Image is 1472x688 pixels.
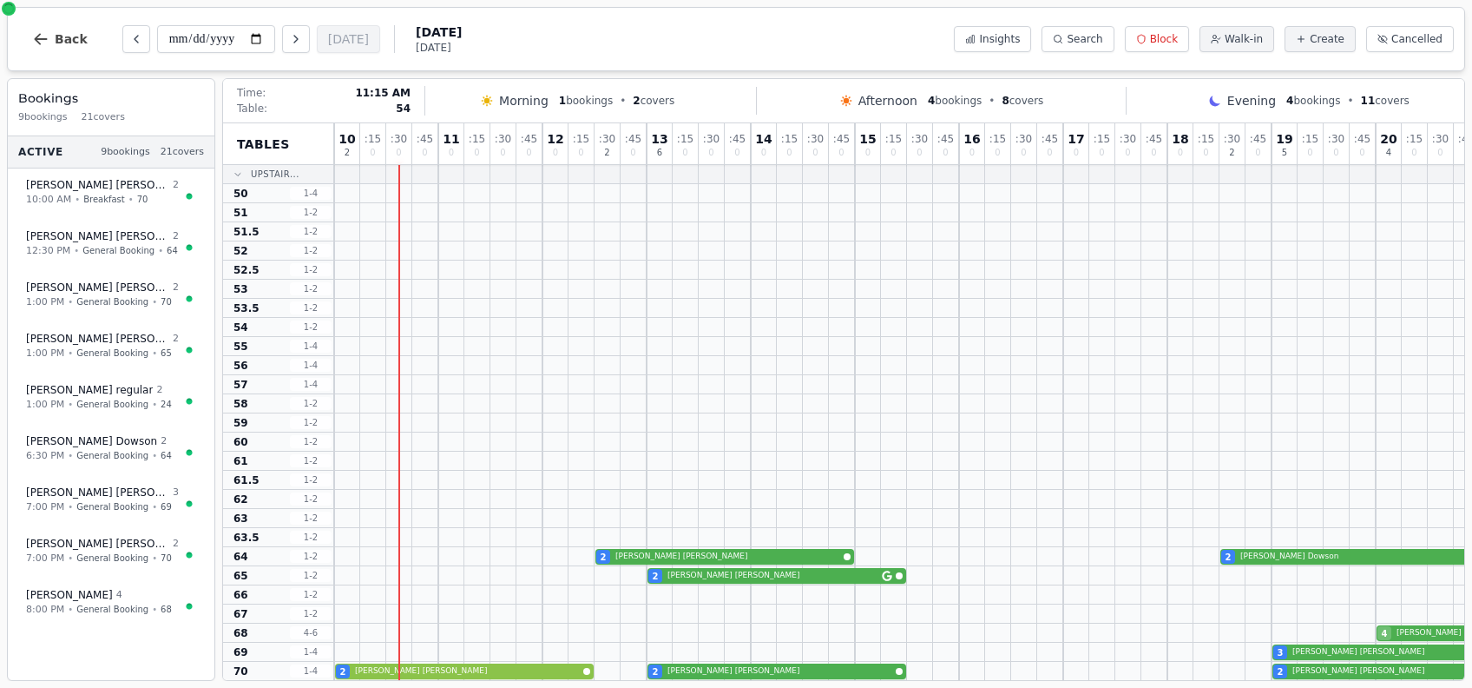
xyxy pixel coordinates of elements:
[1074,149,1079,157] span: 0
[979,32,1020,46] span: Insights
[233,454,248,468] span: 61
[233,531,260,545] span: 63.5
[355,665,580,678] span: [PERSON_NAME] [PERSON_NAME]
[290,206,332,219] span: 1 - 2
[474,149,479,157] span: 0
[15,374,207,421] button: [PERSON_NAME] regular 21:00 PM•General Booking•24
[786,149,792,157] span: 0
[290,588,332,601] span: 1 - 2
[82,244,154,257] span: General Booking
[68,347,73,360] span: •
[233,473,260,487] span: 61.5
[76,347,148,360] span: General Booking
[989,94,995,108] span: •
[161,295,172,308] span: 70
[76,449,148,462] span: General Booking
[928,94,982,108] span: bookings
[26,398,64,413] span: 1:00 PM
[290,225,332,238] span: 1 - 2
[26,603,64,618] span: 8:00 PM
[152,500,157,513] span: •
[26,281,169,294] span: [PERSON_NAME] [PERSON_NAME]
[1282,149,1287,157] span: 5
[633,94,674,108] span: covers
[290,435,332,448] span: 1 - 2
[18,89,204,107] h3: Bookings
[1386,149,1391,157] span: 4
[233,665,248,678] span: 70
[128,193,134,206] span: •
[1021,149,1026,157] span: 0
[1042,134,1058,144] span: : 45
[1286,94,1340,108] span: bookings
[68,552,73,565] span: •
[290,531,332,544] span: 1 - 2
[290,493,332,506] span: 1 - 2
[547,133,563,145] span: 12
[1285,26,1356,52] button: Create
[161,347,172,360] span: 65
[969,149,975,157] span: 0
[161,603,172,616] span: 68
[173,537,179,552] span: 2
[76,398,148,411] span: General Booking
[76,603,148,616] span: General Booking
[1099,149,1104,157] span: 0
[173,332,179,347] span: 2
[82,110,125,125] span: 21 covers
[1437,149,1442,157] span: 0
[290,359,332,372] span: 1 - 4
[1328,134,1344,144] span: : 30
[677,134,693,144] span: : 15
[1307,149,1312,157] span: 0
[233,244,248,258] span: 52
[76,295,148,308] span: General Booking
[615,551,840,563] span: [PERSON_NAME] [PERSON_NAME]
[630,149,635,157] span: 0
[1463,149,1469,157] span: 0
[161,500,172,513] span: 69
[657,149,662,157] span: 6
[559,95,566,107] span: 1
[173,229,179,244] span: 2
[152,449,157,462] span: •
[833,134,850,144] span: : 45
[911,134,928,144] span: : 30
[173,486,179,500] span: 3
[1382,627,1388,640] span: 4
[1406,134,1423,144] span: : 15
[1391,32,1442,46] span: Cancelled
[526,149,531,157] span: 0
[173,178,179,193] span: 2
[152,603,157,616] span: •
[68,295,73,308] span: •
[26,332,169,346] span: [PERSON_NAME] [PERSON_NAME]
[74,244,79,257] span: •
[1276,133,1292,145] span: 19
[158,244,163,257] span: •
[761,149,766,157] span: 0
[1354,134,1370,144] span: : 45
[1150,32,1178,46] span: Block
[26,347,64,361] span: 1:00 PM
[995,149,1000,157] span: 0
[26,193,71,208] span: 10:00 AM
[233,282,248,296] span: 53
[578,149,583,157] span: 0
[233,607,248,621] span: 67
[233,512,248,526] span: 63
[781,134,798,144] span: : 15
[1198,134,1214,144] span: : 15
[290,454,332,467] span: 1 - 2
[317,25,380,53] button: [DATE]
[68,449,73,462] span: •
[812,149,818,157] span: 0
[233,225,260,239] span: 51.5
[1151,149,1156,157] span: 0
[653,570,659,583] span: 2
[651,133,667,145] span: 13
[989,134,1006,144] span: : 15
[290,416,332,429] span: 1 - 2
[1366,26,1454,52] button: Cancelled
[573,134,589,144] span: : 15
